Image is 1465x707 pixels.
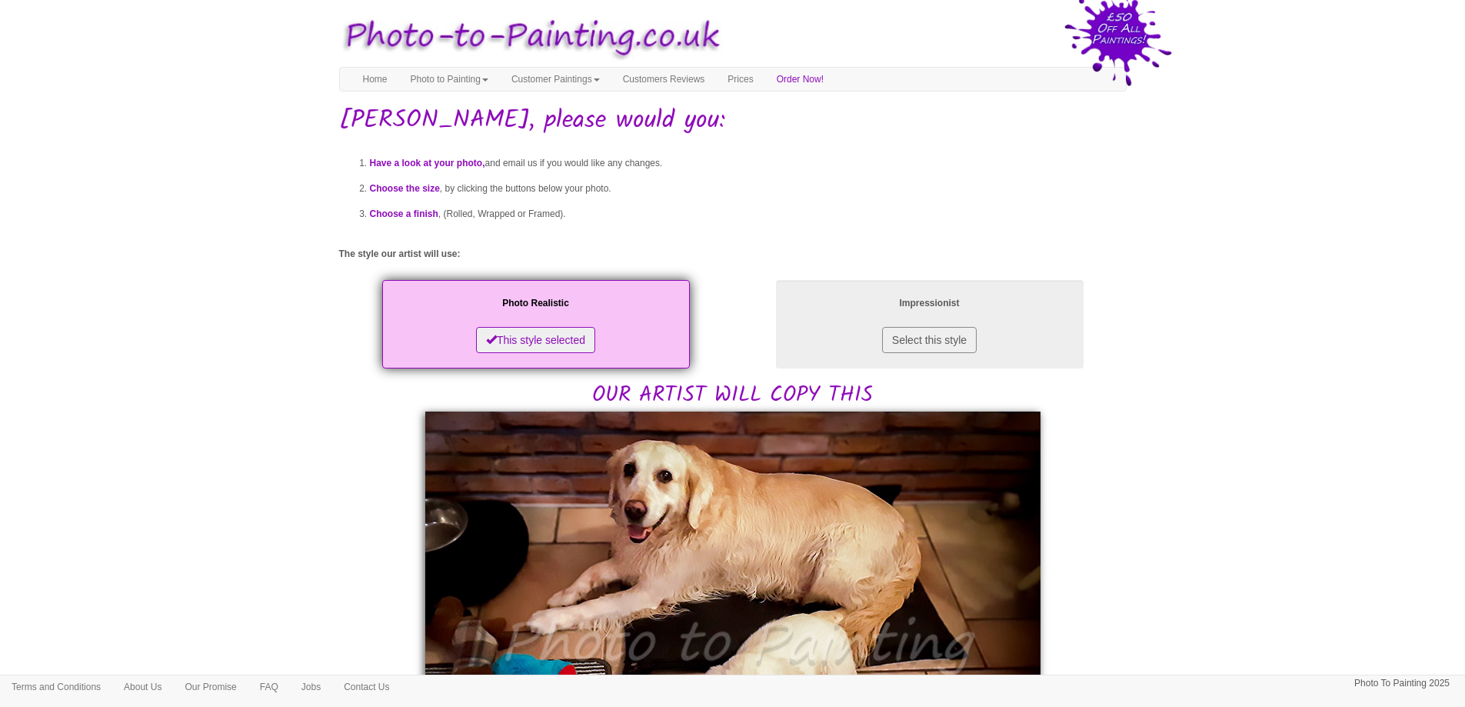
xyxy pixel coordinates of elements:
[716,68,764,91] a: Prices
[248,675,290,699] a: FAQ
[290,675,332,699] a: Jobs
[112,675,173,699] a: About Us
[370,151,1127,176] li: and email us if you would like any changes.
[399,68,500,91] a: Photo to Painting
[339,276,1127,408] h2: OUR ARTIST WILL COPY THIS
[791,295,1068,312] p: Impressionist
[370,183,440,194] span: Choose the size
[476,327,595,353] button: This style selected
[765,68,835,91] a: Order Now!
[1354,675,1450,692] p: Photo To Painting 2025
[173,675,248,699] a: Our Promise
[370,202,1127,227] li: , (Rolled, Wrapped or Framed).
[882,327,977,353] button: Select this style
[370,176,1127,202] li: , by clicking the buttons below your photo.
[611,68,717,91] a: Customers Reviews
[500,68,611,91] a: Customer Paintings
[339,107,1127,134] h1: [PERSON_NAME], please would you:
[339,248,461,261] label: The style our artist will use:
[398,295,674,312] p: Photo Realistic
[370,158,485,168] span: Have a look at your photo,
[370,208,438,219] span: Choose a finish
[332,675,401,699] a: Contact Us
[331,8,725,67] img: Photo to Painting
[351,68,399,91] a: Home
